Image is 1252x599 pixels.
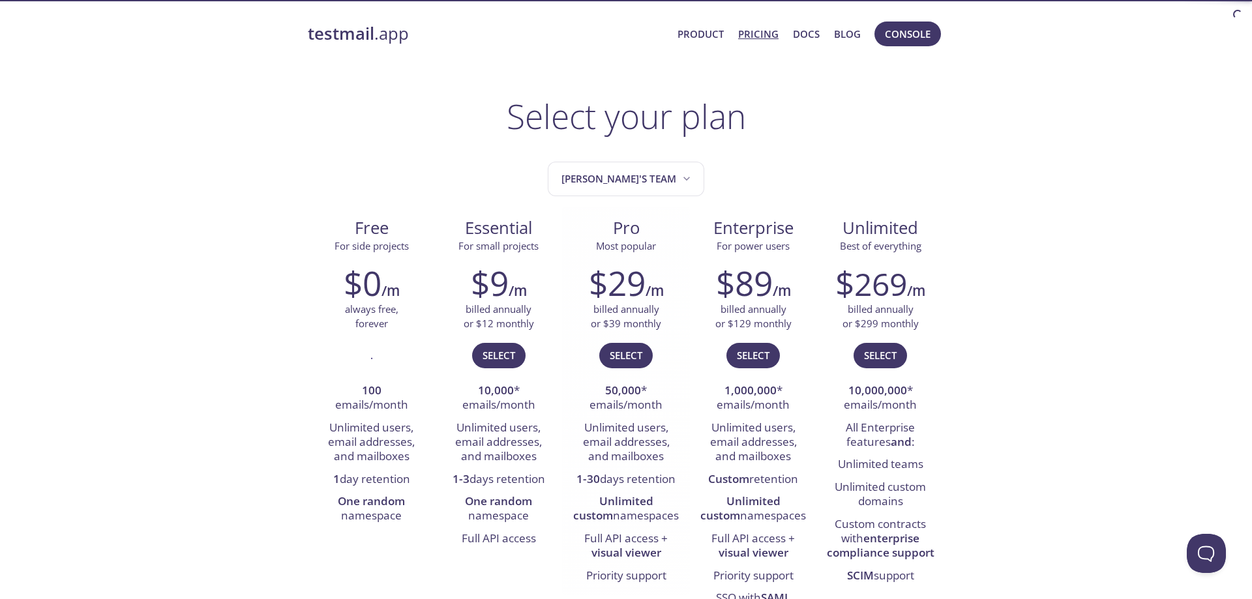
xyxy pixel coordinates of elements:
[700,469,807,491] li: retention
[589,263,646,302] h2: $29
[842,302,919,330] p: billed annually or $299 monthly
[874,22,941,46] button: Console
[610,347,642,364] span: Select
[318,491,425,528] li: namespace
[599,343,653,368] button: Select
[715,302,792,330] p: billed annually or $129 monthly
[458,239,539,252] span: For small projects
[335,239,409,252] span: For side projects
[381,280,400,302] h6: /m
[464,302,534,330] p: billed annually or $12 monthly
[572,380,679,417] li: * emails/month
[445,469,552,491] li: days retention
[333,471,340,486] strong: 1
[573,493,653,523] strong: Unlimited custom
[573,217,679,239] span: Pro
[509,280,527,302] h6: /m
[646,280,664,302] h6: /m
[835,263,907,302] h2: $
[318,380,425,417] li: emails/month
[344,263,381,302] h2: $0
[445,217,552,239] span: Essential
[507,96,746,136] h1: Select your plan
[700,217,807,239] span: Enterprise
[596,239,656,252] span: Most popular
[465,493,532,508] strong: One random
[572,565,679,587] li: Priority support
[572,528,679,565] li: Full API access +
[483,347,515,364] span: Select
[308,22,374,45] strong: testmail
[478,383,514,398] strong: 10,000
[445,417,552,469] li: Unlimited users, email addresses, and mailboxes
[591,302,661,330] p: billed annually or $39 monthly
[842,216,918,239] span: Unlimited
[724,383,777,398] strong: 1,000,000
[726,343,780,368] button: Select
[700,491,807,528] li: namespaces
[700,493,781,523] strong: Unlimited custom
[445,528,552,550] li: Full API access
[854,343,907,368] button: Select
[847,568,874,583] strong: SCIM
[318,217,425,239] span: Free
[700,528,807,565] li: Full API access +
[840,239,921,252] span: Best of everything
[716,263,773,302] h2: $89
[854,263,907,305] span: 269
[605,383,641,398] strong: 50,000
[678,25,724,42] a: Product
[308,23,667,45] a: testmail.app
[572,417,679,469] li: Unlimited users, email addresses, and mailboxes
[827,454,934,476] li: Unlimited teams
[561,170,693,188] span: [PERSON_NAME]'s team
[572,491,679,528] li: namespaces
[572,469,679,491] li: days retention
[907,280,925,302] h6: /m
[338,493,405,508] strong: One random
[827,531,934,560] strong: enterprise compliance support
[700,565,807,587] li: Priority support
[471,263,509,302] h2: $9
[738,25,779,42] a: Pricing
[445,491,552,528] li: namespace
[885,25,931,42] span: Console
[445,380,552,417] li: * emails/month
[345,302,398,330] p: always free, forever
[737,347,769,364] span: Select
[708,471,749,486] strong: Custom
[453,471,469,486] strong: 1-3
[1187,534,1226,573] iframe: Help Scout Beacon - Open
[700,417,807,469] li: Unlimited users, email addresses, and mailboxes
[827,476,934,514] li: Unlimited custom domains
[318,469,425,491] li: day retention
[864,347,897,364] span: Select
[827,417,934,454] li: All Enterprise features :
[700,380,807,417] li: * emails/month
[548,162,704,196] button: Alejandro's team
[793,25,820,42] a: Docs
[827,514,934,565] li: Custom contracts with
[362,383,381,398] strong: 100
[318,417,425,469] li: Unlimited users, email addresses, and mailboxes
[827,565,934,587] li: support
[848,383,907,398] strong: 10,000,000
[773,280,791,302] h6: /m
[576,471,600,486] strong: 1-30
[472,343,526,368] button: Select
[834,25,861,42] a: Blog
[891,434,912,449] strong: and
[717,239,790,252] span: For power users
[719,545,788,560] strong: visual viewer
[591,545,661,560] strong: visual viewer
[827,380,934,417] li: * emails/month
